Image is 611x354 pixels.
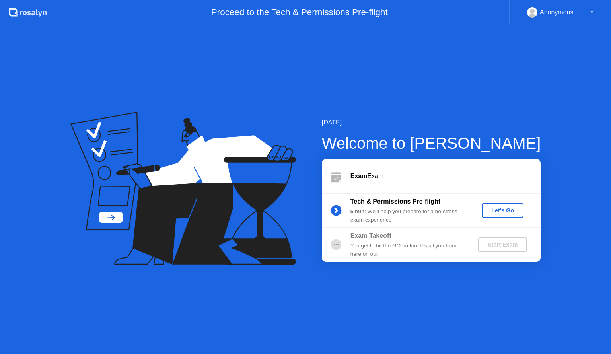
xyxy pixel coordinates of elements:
b: Exam [350,173,368,179]
div: Anonymous [540,7,574,18]
div: ▼ [590,7,594,18]
div: Let's Go [485,207,520,214]
b: Exam Takeoff [350,232,391,239]
div: Start Exam [481,241,524,248]
button: Let's Go [482,203,523,218]
button: Start Exam [478,237,527,252]
b: 5 min [350,208,365,214]
div: Exam [350,171,541,181]
b: Tech & Permissions Pre-flight [350,198,440,205]
div: : We’ll help you prepare for a no-stress exam experience [350,208,465,224]
div: You get to hit the GO button! It’s all you from here on out [350,242,465,258]
div: Welcome to [PERSON_NAME] [322,131,541,155]
div: [DATE] [322,118,541,127]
